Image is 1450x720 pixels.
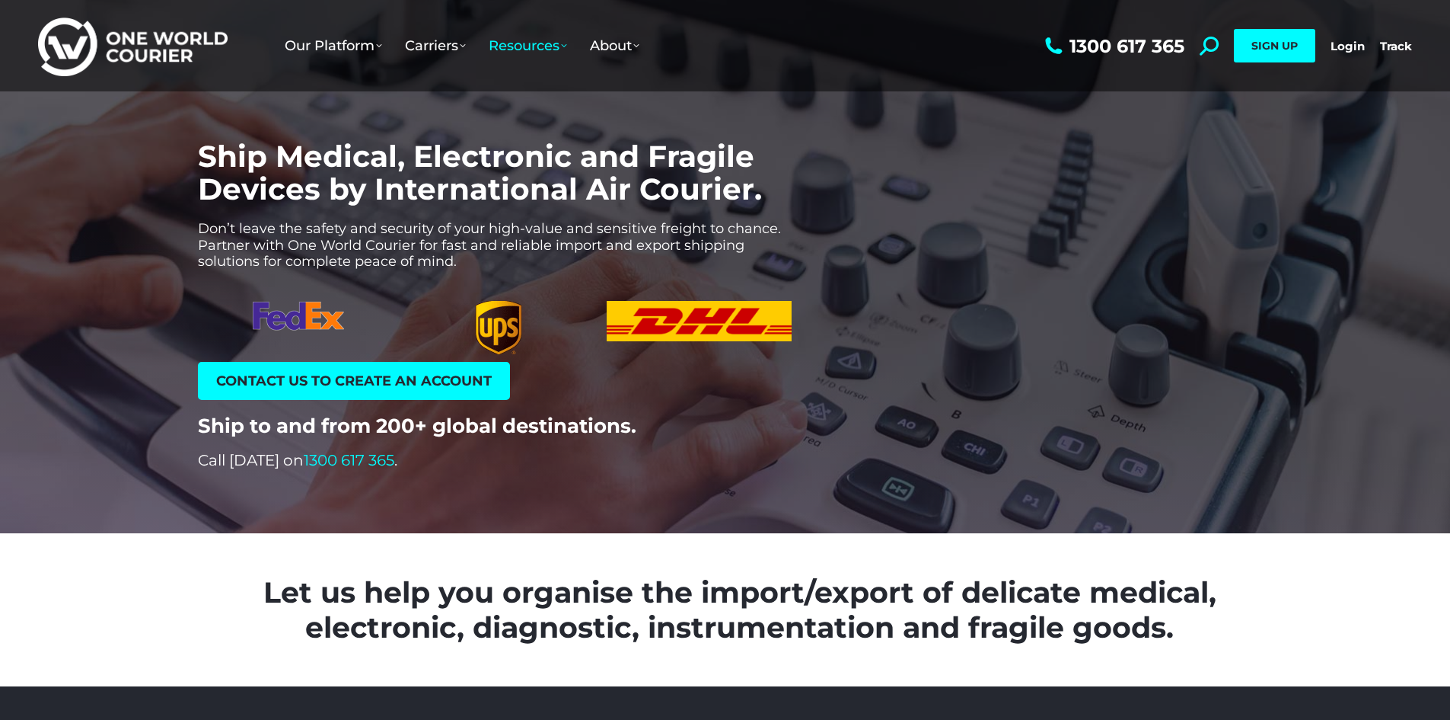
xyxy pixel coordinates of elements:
p: Don’t leave the safety and security of your high-value and sensitive freight to chance. Partner w... [198,221,799,270]
a: SIGN UP [1234,29,1315,62]
img: DHL logo [607,301,792,342]
a: 1300 617 365 [1041,37,1184,56]
img: UPS United Parcel Service logo [453,301,544,354]
h2: Ship to and from 200+ global destinations. [198,415,799,437]
a: Our Platform [273,22,394,69]
span: Resources [489,37,567,54]
a: Login [1330,39,1365,53]
img: One World Courier [38,15,228,77]
div: Call [DATE] on . [198,452,799,469]
span: contact us to create an account [216,374,492,388]
h2: Let us help you organise the import/export of delicate medical, electronic, diagnostic, instrumen... [232,575,1248,645]
a: contact us to create an account [198,362,510,400]
img: FedEx logo [253,301,344,331]
a: Track [1380,39,1412,53]
span: About [590,37,639,54]
a: Resources [477,22,578,69]
a: About [578,22,651,69]
a: Carriers [394,22,477,69]
span: Carriers [405,37,466,54]
a: 1300 617 365 [304,451,394,469]
span: Our Platform [285,37,382,54]
h2: Ship Medical, Electronic and Fragile Devices by International Air Courier. [198,140,799,206]
span: SIGN UP [1251,39,1298,53]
